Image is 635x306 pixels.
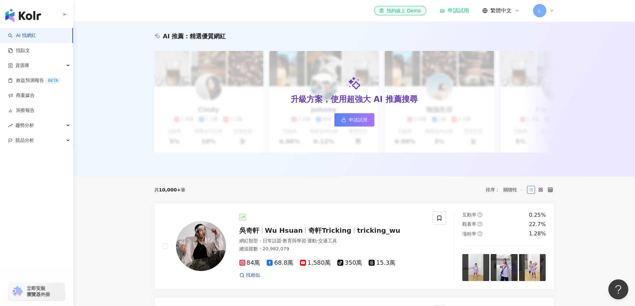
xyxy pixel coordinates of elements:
img: post-image [491,254,518,281]
span: tricking_wu [357,226,400,234]
span: 日常話題 [263,238,281,243]
span: · [306,238,307,243]
span: 互動率 [462,212,476,217]
span: 奇軒Tricking [308,226,351,234]
span: 找相似 [246,272,260,279]
a: 找相似 [239,272,260,279]
span: L [538,7,541,14]
span: 漲粉率 [462,231,476,236]
div: 排序： [486,184,527,195]
a: KOL Avatar吳奇軒Wu Hsuan奇軒Trickingtricking_wu網紅類型：日常話題·教育與學習·運動·交通工具總追蹤數：20,982,07984萬68.8萬1,580萬350... [154,203,554,289]
a: searchAI 找網紅 [8,32,36,39]
img: post-image [519,254,546,281]
img: logo [5,9,41,22]
span: 立即安裝 瀏覽器外掛 [27,285,50,297]
span: 吳奇軒 [239,226,259,234]
img: KOL Avatar [176,221,226,271]
img: post-image [462,254,489,281]
span: 精選優質網紅 [190,33,226,40]
span: 競品分析 [15,133,34,148]
span: rise [8,123,13,128]
div: 22.7% [529,221,546,228]
div: 0.25% [529,211,546,219]
div: 升級方案，使用超強大 AI 推薦搜尋 [291,94,417,105]
div: AI 推薦 ： [163,32,226,40]
div: 網紅類型 ： [239,238,425,244]
span: 68.8萬 [267,259,293,266]
span: 繁體中文 [490,7,512,14]
span: 15.3萬 [369,259,395,266]
span: 教育與學習 [283,238,306,243]
a: 申請試用 [334,113,374,127]
a: 洞察報告 [8,107,35,114]
a: 找貼文 [8,47,30,54]
a: 預約線上 Demo [374,6,426,15]
span: · [281,238,283,243]
span: Wu Hsuan [265,226,303,234]
span: question-circle [478,231,482,236]
span: 資源庫 [15,58,29,73]
span: 趨勢分析 [15,118,34,133]
div: 預約線上 Demo [379,7,421,14]
img: chrome extension [11,286,24,297]
span: 10,000+ [159,187,181,192]
span: · [317,238,318,243]
span: 350萬 [337,259,362,266]
a: 效益預測報告BETA [8,77,61,84]
a: 商案媒合 [8,92,35,99]
div: 總追蹤數 ： 20,982,079 [239,246,425,252]
span: question-circle [478,212,482,217]
a: chrome extension立即安裝 瀏覽器外掛 [9,282,65,300]
div: 1.28% [529,230,546,237]
span: 觀看率 [462,221,476,227]
span: 申請試用 [349,117,367,123]
span: 關聯性 [503,184,523,195]
span: 1,580萬 [300,259,331,266]
span: 交通工具 [318,238,337,243]
span: question-circle [478,222,482,226]
iframe: Help Scout Beacon - Open [608,279,628,299]
span: 運動 [307,238,317,243]
a: 申請試用 [440,7,469,14]
span: 84萬 [239,259,260,266]
div: 共 筆 [154,187,186,192]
